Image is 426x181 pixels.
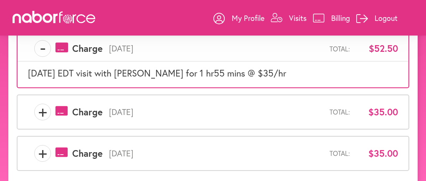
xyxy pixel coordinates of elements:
[72,107,103,117] span: Charge
[35,145,51,162] span: +
[356,148,398,159] span: $35.00
[232,13,264,23] p: My Profile
[356,5,398,31] a: Logout
[313,5,350,31] a: Billing
[330,149,350,157] span: Total:
[72,43,103,54] span: Charge
[103,148,330,158] span: [DATE]
[330,45,350,53] span: Total:
[35,40,51,57] span: -
[271,5,307,31] a: Visits
[356,43,398,54] span: $52.50
[213,5,264,31] a: My Profile
[103,43,330,54] span: [DATE]
[35,104,51,120] span: +
[72,148,103,159] span: Charge
[331,13,350,23] p: Billing
[289,13,307,23] p: Visits
[330,108,350,116] span: Total:
[28,67,286,79] span: [DATE] EDT visit with [PERSON_NAME] for 1 hr55 mins @ $35/hr
[356,107,398,117] span: $35.00
[375,13,398,23] p: Logout
[103,107,330,117] span: [DATE]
